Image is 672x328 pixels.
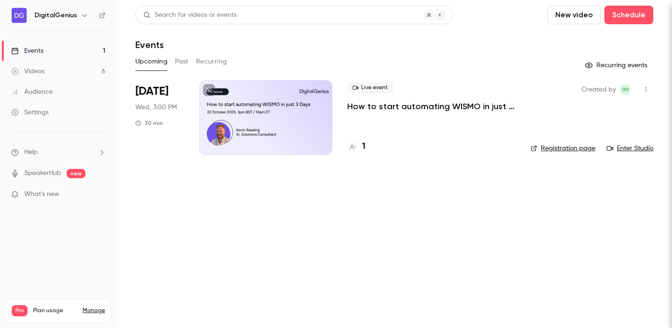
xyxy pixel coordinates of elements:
[362,140,365,153] h4: 1
[135,54,168,69] button: Upcoming
[11,67,44,76] div: Videos
[581,58,653,73] button: Recurring events
[135,80,184,155] div: Oct 22 Wed, 3:00 PM (Europe/London)
[135,119,163,127] div: 30 min
[607,144,653,153] a: Enter Studio
[11,46,43,56] div: Events
[135,103,177,112] span: Wed, 3:00 PM
[12,305,28,316] span: Pro
[347,82,393,93] span: Live event
[11,108,49,117] div: Settings
[531,144,595,153] a: Registration page
[94,190,105,199] iframe: Noticeable Trigger
[135,84,168,99] span: [DATE]
[196,54,227,69] button: Recurring
[143,10,237,20] div: Search for videos or events
[347,140,365,153] a: 1
[581,84,616,95] span: Created by
[547,6,601,24] button: New video
[35,11,77,20] h6: DigitalGenius
[175,54,189,69] button: Past
[24,147,38,157] span: Help
[620,84,631,95] span: Iain Moss
[24,168,61,178] a: SpeakerHub
[135,39,164,50] h1: Events
[11,87,53,97] div: Audience
[604,6,653,24] button: Schedule
[33,307,77,314] span: Plan usage
[67,169,85,178] span: new
[11,147,105,157] li: help-dropdown-opener
[623,84,629,95] span: IM
[347,101,516,112] a: How to start automating WISMO in just 3 Days
[24,189,59,199] span: What's new
[83,307,105,314] a: Manage
[12,8,27,23] img: DigitalGenius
